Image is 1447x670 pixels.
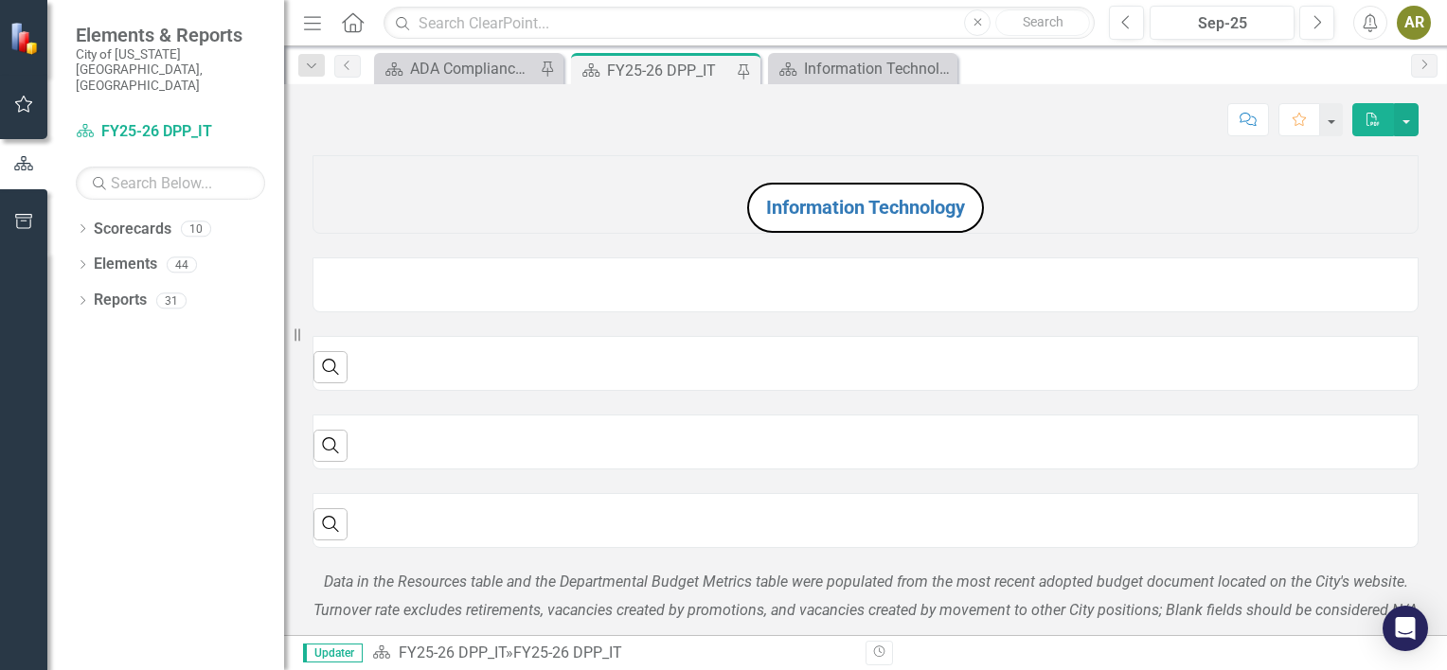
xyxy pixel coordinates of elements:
a: Scorecards [94,219,171,240]
div: 10 [181,220,211,237]
span: Search [1023,14,1063,29]
button: Sep-25 [1150,6,1295,40]
div: 31 [156,292,187,309]
div: 44 [167,256,197,273]
a: ADA Compliance Tracker [379,57,535,80]
div: » [372,643,851,664]
button: AR [1397,6,1431,40]
div: Open Intercom Messenger [1383,606,1428,651]
button: Search [995,9,1090,36]
em: Data in the Resources table and the Departmental Budget Metrics table were populated from the mos... [324,573,1408,591]
button: Information Technology [747,183,984,233]
a: Elements [94,254,157,275]
div: ADA Compliance Tracker [410,57,535,80]
img: ClearPoint Strategy [9,21,43,54]
input: Search Below... [76,167,265,200]
span: Updater [303,644,363,662]
a: Information Technology [773,57,953,80]
div: Sep-25 [1156,12,1288,35]
div: Information Technology [804,57,953,80]
em: Turnover rate excludes retirements, vacancies created by promotions, and vacancies created by mov... [313,601,1418,619]
input: Search ClearPoint... [384,7,1095,40]
a: FY25-26 DPP_IT [76,121,265,143]
a: Reports [94,290,147,311]
a: Information Technology [766,196,965,219]
small: City of [US_STATE][GEOGRAPHIC_DATA], [GEOGRAPHIC_DATA] [76,46,265,93]
a: FY25-26 DPP_IT [399,644,506,661]
div: FY25-26 DPP_IT [607,59,732,82]
span: Elements & Reports [76,24,265,46]
div: FY25-26 DPP_IT [513,644,622,661]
